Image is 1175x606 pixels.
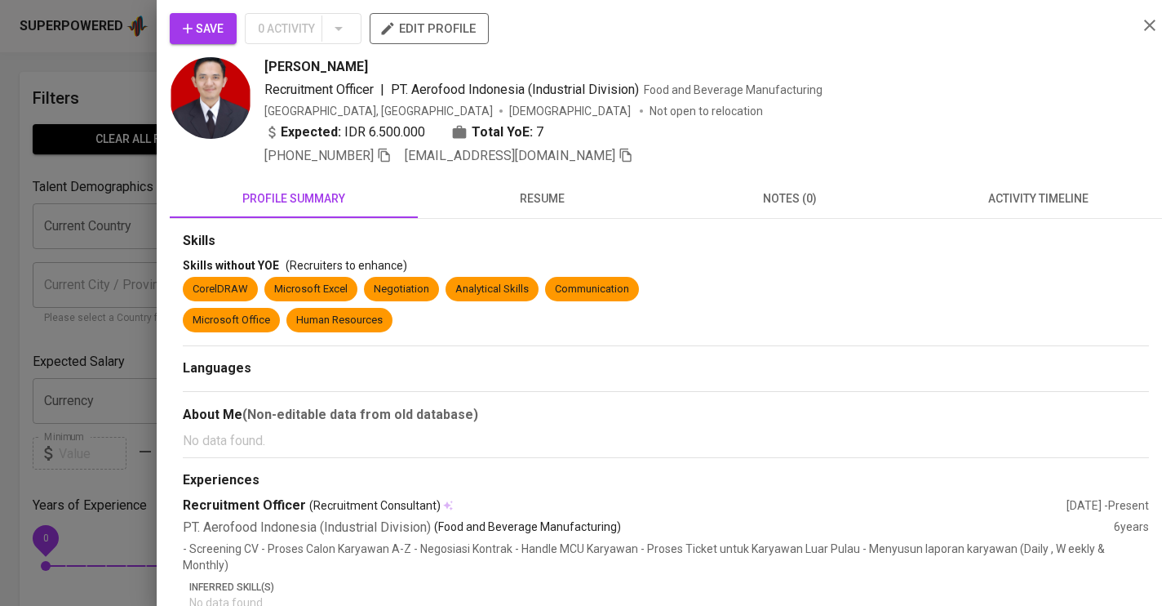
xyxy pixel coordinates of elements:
[183,431,1149,451] p: No data found.
[183,541,1149,573] p: - Screening CV - Proses Calon Karyawan A-Z - Negosiasi Kontrak - Handle MCU Karyawan - Proses Tic...
[380,80,384,100] span: |
[370,13,489,44] button: edit profile
[1066,497,1149,514] div: [DATE] - Present
[170,13,237,44] button: Save
[183,232,1149,251] div: Skills
[193,313,270,328] div: Microsoft Office
[281,123,341,142] b: Expected:
[1114,519,1149,537] div: 6 years
[193,282,248,297] div: CorelDRAW
[509,103,633,119] span: [DEMOGRAPHIC_DATA]
[374,282,429,297] div: Negotiation
[242,407,478,422] b: (Non-editable data from old database)
[183,405,1149,425] div: About Me
[180,189,408,209] span: profile summary
[383,18,476,39] span: edit profile
[183,497,1066,515] div: Recruitment Officer
[170,57,251,139] img: 2b2484337331cd57171de1d3bdd4fd03.jpg
[264,82,374,97] span: Recruitment Officer
[274,282,348,297] div: Microsoft Excel
[472,123,533,142] b: Total YoE:
[183,19,224,39] span: Save
[264,123,425,142] div: IDR 6.500.000
[455,282,529,297] div: Analytical Skills
[650,103,763,119] p: Not open to relocation
[183,519,1114,537] div: PT. Aerofood Indonesia (Industrial Division)
[264,103,493,119] div: [GEOGRAPHIC_DATA], [GEOGRAPHIC_DATA]
[924,189,1152,209] span: activity timeline
[405,148,615,163] span: [EMAIL_ADDRESS][DOMAIN_NAME]
[309,497,441,514] span: (Recruitment Consultant)
[264,57,368,77] span: [PERSON_NAME]
[183,471,1149,490] div: Experiences
[434,519,621,537] p: (Food and Beverage Manufacturing)
[183,359,1149,378] div: Languages
[555,282,629,297] div: Communication
[370,21,489,34] a: edit profile
[536,123,543,142] span: 7
[296,313,383,328] div: Human Resources
[644,83,822,96] span: Food and Beverage Manufacturing
[391,82,639,97] span: PT. Aerofood Indonesia (Industrial Division)
[286,259,407,272] span: (Recruiters to enhance)
[183,259,279,272] span: Skills without YOE
[189,580,1149,595] p: Inferred Skill(s)
[264,148,374,163] span: [PHONE_NUMBER]
[428,189,656,209] span: resume
[676,189,904,209] span: notes (0)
